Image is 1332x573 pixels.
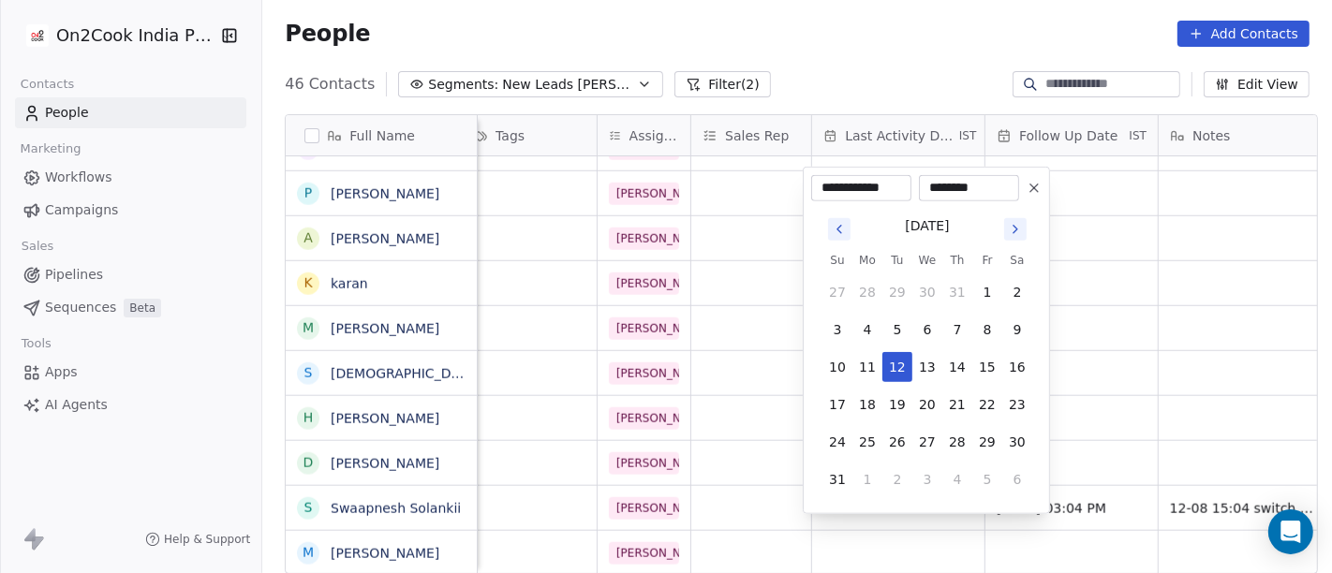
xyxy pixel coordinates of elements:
[1002,251,1032,270] th: Saturday
[972,277,1002,307] button: 1
[852,277,882,307] button: 28
[882,389,912,419] button: 19
[905,216,949,236] div: [DATE]
[1002,216,1029,242] button: Go to next month
[852,464,882,494] button: 1
[942,352,972,382] button: 14
[972,464,1002,494] button: 5
[912,251,942,270] th: Wednesday
[822,389,852,419] button: 17
[822,315,852,345] button: 3
[882,315,912,345] button: 5
[972,315,1002,345] button: 8
[822,427,852,457] button: 24
[942,251,972,270] th: Thursday
[912,315,942,345] button: 6
[1002,352,1032,382] button: 16
[822,352,852,382] button: 10
[822,251,852,270] th: Sunday
[1002,389,1032,419] button: 23
[972,251,1002,270] th: Friday
[942,389,972,419] button: 21
[882,427,912,457] button: 26
[882,352,912,382] button: 12
[972,389,1002,419] button: 22
[1002,315,1032,345] button: 9
[912,352,942,382] button: 13
[852,315,882,345] button: 4
[882,251,912,270] th: Tuesday
[822,464,852,494] button: 31
[942,427,972,457] button: 28
[972,427,1002,457] button: 29
[852,352,882,382] button: 11
[1002,427,1032,457] button: 30
[942,464,972,494] button: 4
[942,315,972,345] button: 7
[912,277,942,307] button: 30
[852,251,882,270] th: Monday
[852,389,882,419] button: 18
[972,352,1002,382] button: 15
[912,427,942,457] button: 27
[852,427,882,457] button: 25
[882,277,912,307] button: 29
[912,464,942,494] button: 3
[912,389,942,419] button: 20
[1002,277,1032,307] button: 2
[882,464,912,494] button: 2
[1002,464,1032,494] button: 6
[826,216,852,242] button: Go to previous month
[942,277,972,307] button: 31
[822,277,852,307] button: 27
